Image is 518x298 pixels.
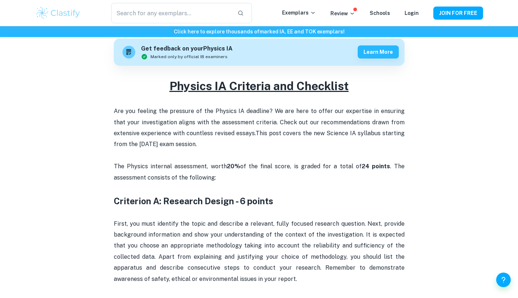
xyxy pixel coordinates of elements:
[362,163,390,170] strong: 24 points
[227,163,240,170] strong: 20%
[141,44,233,53] h6: Get feedback on your Physics IA
[114,39,405,66] a: Get feedback on yourPhysics IAMarked only by official IB examinersLearn more
[358,45,399,59] button: Learn more
[111,3,231,23] input: Search for any exemplars...
[496,273,511,287] button: Help and Feedback
[114,130,406,148] span: This post covers the new Science IA syllabus starting from the [DATE] exam session.
[114,196,273,206] strong: Criterion A: Research Design - 6 points
[169,79,349,93] u: Physics IA Criteria and Checklist
[114,106,405,150] p: Are you feeling the pressure of the Physics IA deadline? We are here to offer our expertise in en...
[1,28,517,36] h6: Click here to explore thousands of marked IA, EE and TOK exemplars !
[35,6,81,20] img: Clastify logo
[370,10,390,16] a: Schools
[282,9,316,17] p: Exemplars
[330,9,355,17] p: Review
[433,7,483,20] button: JOIN FOR FREE
[405,10,419,16] a: Login
[114,150,405,183] p: The Physics internal assessment, worth of the final score, is graded for a total of . The assessm...
[150,53,228,60] span: Marked only by official IB examiners
[114,220,406,282] span: First, you must identify the topic and describe a relevant, fully focused research question. Next...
